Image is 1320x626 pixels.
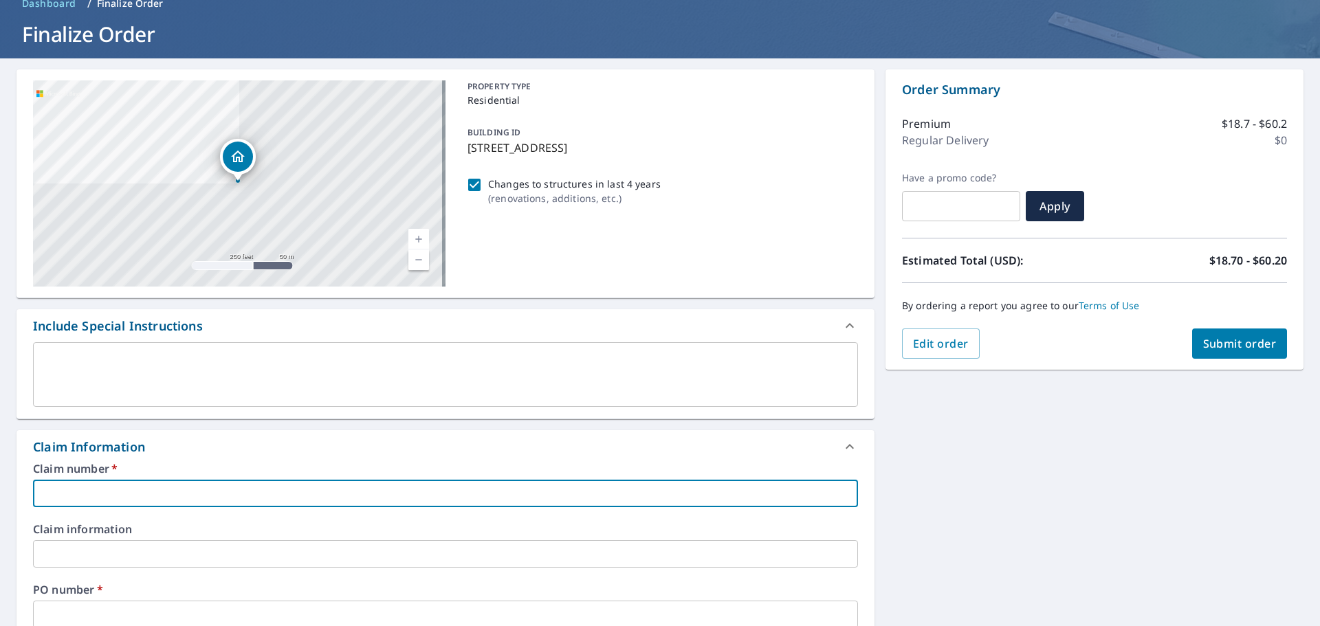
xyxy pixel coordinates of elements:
div: Claim Information [16,430,874,463]
h1: Finalize Order [16,20,1303,48]
button: Edit order [902,328,980,359]
div: Include Special Instructions [16,309,874,342]
div: Claim Information [33,438,145,456]
p: BUILDING ID [467,126,520,138]
span: Apply [1037,199,1073,214]
p: Regular Delivery [902,132,989,148]
p: ( renovations, additions, etc. ) [488,191,661,205]
div: Dropped pin, building 1, Residential property, 5045 Mapleton Rd Lockport, NY 14094 [220,139,256,181]
div: Include Special Instructions [33,317,203,335]
p: $18.70 - $60.20 [1209,252,1287,269]
p: [STREET_ADDRESS] [467,139,852,156]
p: Premium [902,115,951,132]
span: Submit order [1203,336,1277,351]
label: Claim number [33,463,858,474]
p: Order Summary [902,80,1287,99]
span: Edit order [913,336,969,351]
label: Have a promo code? [902,172,1020,184]
p: PROPERTY TYPE [467,80,852,93]
p: By ordering a report you agree to our [902,300,1287,312]
button: Submit order [1192,328,1288,359]
p: Residential [467,93,852,107]
a: Current Level 17, Zoom Out [408,249,429,270]
label: PO number [33,584,858,595]
p: $0 [1275,132,1287,148]
p: Changes to structures in last 4 years [488,177,661,191]
button: Apply [1026,191,1084,221]
a: Current Level 17, Zoom In [408,229,429,249]
p: $18.7 - $60.2 [1222,115,1287,132]
a: Terms of Use [1079,299,1140,312]
p: Estimated Total (USD): [902,252,1094,269]
label: Claim information [33,524,858,535]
